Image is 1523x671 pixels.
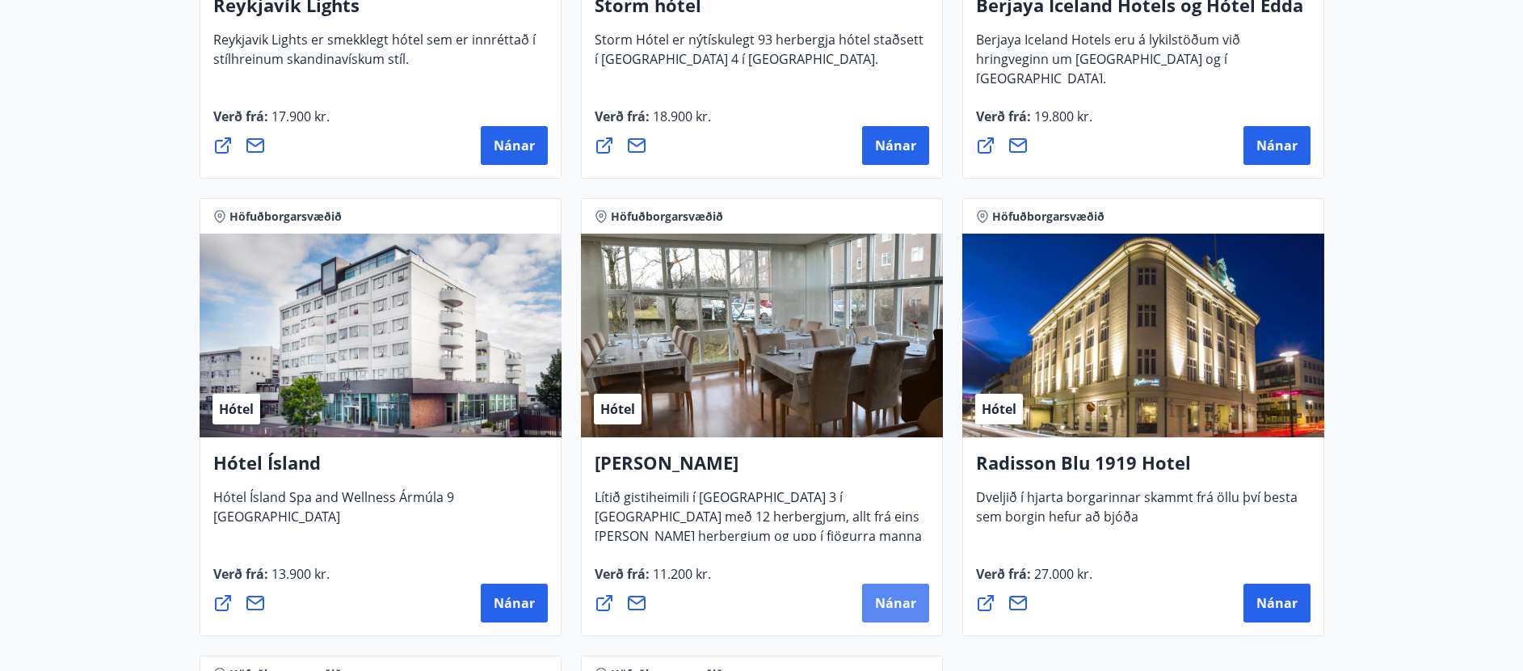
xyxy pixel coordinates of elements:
[650,565,711,583] span: 11.200 kr.
[976,565,1092,596] span: Verð frá :
[595,108,711,138] span: Verð frá :
[481,584,548,622] button: Nánar
[229,209,342,225] span: Höfuðborgarsvæðið
[481,126,548,165] button: Nánar
[595,31,923,81] span: Storm Hótel er nýtískulegt 93 herbergja hótel staðsett í [GEOGRAPHIC_DATA] 4 í [GEOGRAPHIC_DATA].
[213,31,536,81] span: Reykjavik Lights er smekklegt hótel sem er innréttað í stílhreinum skandinavískum stíl.
[595,565,711,596] span: Verð frá :
[982,400,1016,418] span: Hótel
[213,108,330,138] span: Verð frá :
[875,594,916,612] span: Nánar
[595,450,929,487] h4: [PERSON_NAME]
[862,126,929,165] button: Nánar
[976,31,1240,100] span: Berjaya Iceland Hotels eru á lykilstöðum við hringveginn um [GEOGRAPHIC_DATA] og í [GEOGRAPHIC_DA...
[268,108,330,125] span: 17.900 kr.
[862,584,929,622] button: Nánar
[992,209,1104,225] span: Höfuðborgarsvæðið
[650,108,711,125] span: 18.900 kr.
[213,488,454,538] span: Hótel Ísland Spa and Wellness Ármúla 9 [GEOGRAPHIC_DATA]
[268,565,330,583] span: 13.900 kr.
[1243,584,1311,622] button: Nánar
[976,488,1298,538] span: Dveljið í hjarta borgarinnar skammt frá öllu því besta sem borgin hefur að bjóða
[1031,565,1092,583] span: 27.000 kr.
[595,488,922,577] span: Lítið gistiheimili í [GEOGRAPHIC_DATA] 3 í [GEOGRAPHIC_DATA] með 12 herbergjum, allt frá eins [PE...
[494,594,535,612] span: Nánar
[976,450,1311,487] h4: Radisson Blu 1919 Hotel
[494,137,535,154] span: Nánar
[1256,137,1298,154] span: Nánar
[611,209,723,225] span: Höfuðborgarsvæðið
[219,400,254,418] span: Hótel
[1031,108,1092,125] span: 19.800 kr.
[213,565,330,596] span: Verð frá :
[213,450,548,487] h4: Hótel Ísland
[875,137,916,154] span: Nánar
[976,108,1092,138] span: Verð frá :
[600,400,635,418] span: Hótel
[1256,594,1298,612] span: Nánar
[1243,126,1311,165] button: Nánar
